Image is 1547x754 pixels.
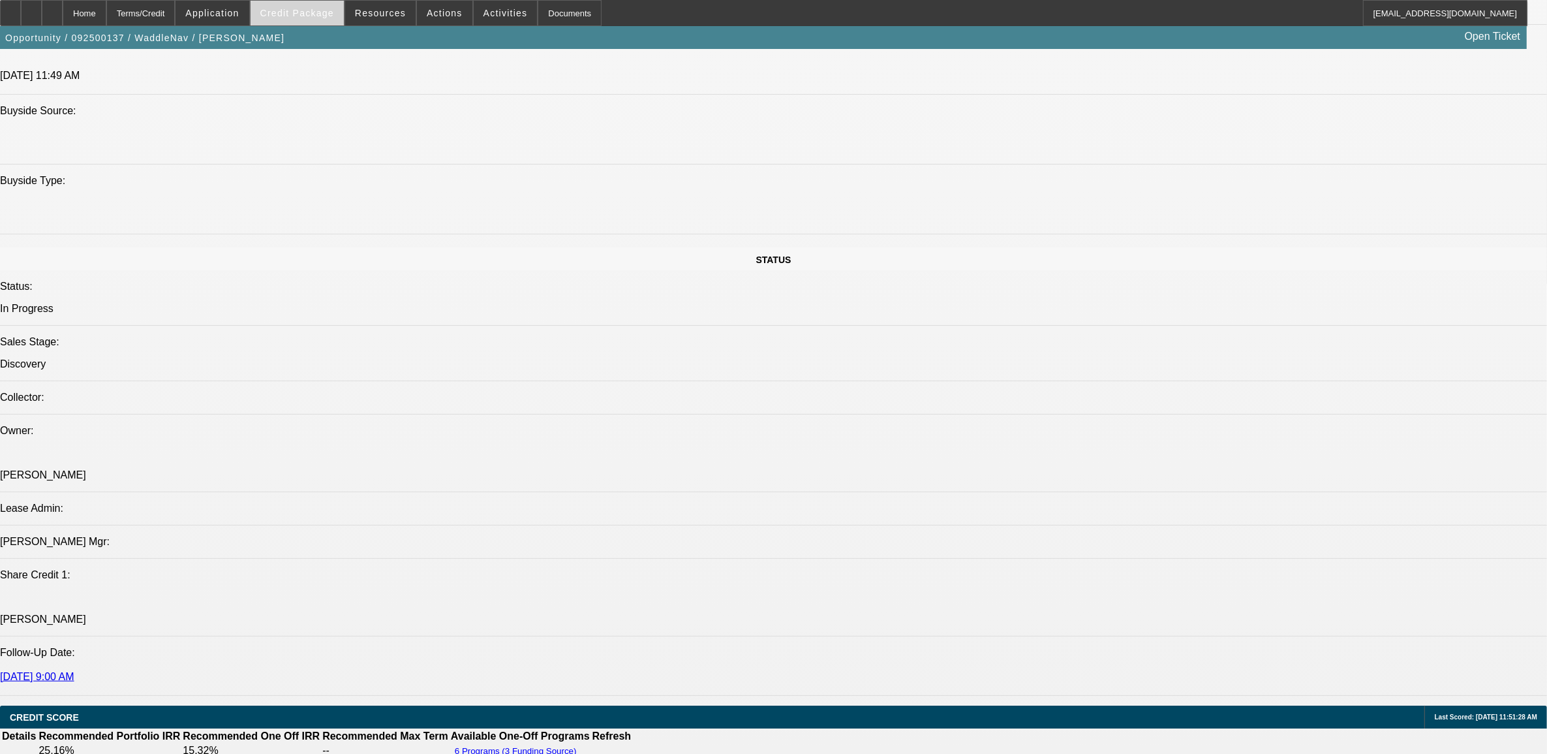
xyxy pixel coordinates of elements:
span: Application [185,8,239,18]
span: Actions [427,8,463,18]
button: Credit Package [251,1,344,25]
span: Opportunity / 092500137 / WaddleNav / [PERSON_NAME] [5,33,284,43]
span: CREDIT SCORE [10,712,79,723]
button: Resources [345,1,416,25]
span: Credit Package [260,8,334,18]
th: Recommended Max Term [322,730,449,743]
th: Recommended Portfolio IRR [38,730,181,743]
th: Details [1,730,37,743]
th: Available One-Off Programs [450,730,590,743]
button: Activities [474,1,538,25]
button: Application [176,1,249,25]
th: Recommended One Off IRR [182,730,320,743]
span: Activities [483,8,528,18]
span: STATUS [756,255,791,265]
span: Resources [355,8,406,18]
a: Open Ticket [1460,25,1525,48]
span: Last Scored: [DATE] 11:51:28 AM [1435,714,1537,721]
button: Actions [417,1,472,25]
th: Refresh [592,730,632,743]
